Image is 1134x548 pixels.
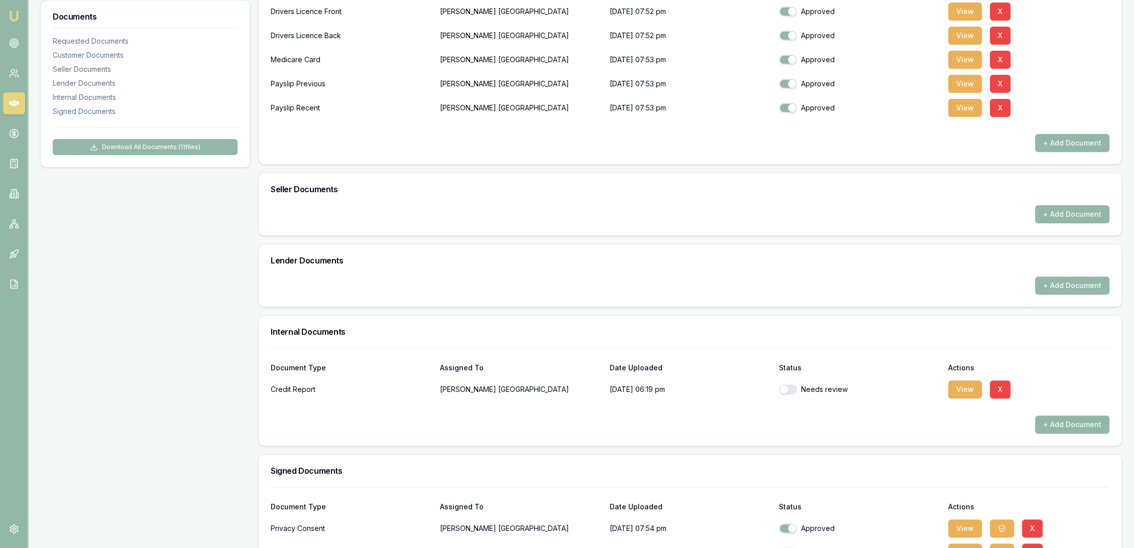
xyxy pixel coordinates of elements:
div: Internal Documents [53,92,238,102]
div: Requested Documents [53,36,238,46]
div: Actions [948,364,1109,371]
button: X [1022,519,1043,537]
div: Drivers Licence Front [271,2,432,22]
div: Needs review [779,384,940,394]
button: + Add Document [1035,134,1109,152]
div: Approved [779,79,940,89]
button: View [948,519,982,537]
div: Document Type [271,364,432,371]
h3: Lender Documents [271,256,1109,264]
div: Date Uploaded [609,503,770,510]
p: [DATE] 07:52 pm [609,26,770,46]
h3: Documents [53,13,238,21]
button: X [990,3,1010,21]
p: [PERSON_NAME] [GEOGRAPHIC_DATA] [440,74,601,94]
p: [DATE] 07:53 pm [609,74,770,94]
div: Drivers Licence Back [271,26,432,46]
div: Signed Documents [53,106,238,116]
h3: Signed Documents [271,467,1109,475]
button: X [990,75,1010,93]
p: [DATE] 07:53 pm [609,50,770,70]
div: Actions [948,503,1109,510]
div: Assigned To [440,364,601,371]
button: + Add Document [1035,277,1109,295]
div: Approved [779,55,940,65]
div: Privacy Consent [271,518,432,538]
button: + Add Document [1035,205,1109,223]
p: [DATE] 06:19 pm [609,379,770,399]
p: [PERSON_NAME] [GEOGRAPHIC_DATA] [440,2,601,22]
button: View [948,3,982,21]
p: [DATE] 07:54 pm [609,518,770,538]
div: Assigned To [440,503,601,510]
button: X [990,51,1010,69]
div: Approved [779,7,940,17]
button: View [948,380,982,398]
button: View [948,51,982,69]
p: [PERSON_NAME] [GEOGRAPHIC_DATA] [440,50,601,70]
img: emu-icon-u.png [8,10,20,22]
p: [DATE] 07:52 pm [609,2,770,22]
div: Status [779,503,940,510]
div: Seller Documents [53,64,238,74]
div: Credit Report [271,379,432,399]
button: X [990,380,1010,398]
button: View [948,75,982,93]
h3: Internal Documents [271,328,1109,336]
button: X [990,27,1010,45]
p: [PERSON_NAME] [GEOGRAPHIC_DATA] [440,379,601,399]
p: [PERSON_NAME] [GEOGRAPHIC_DATA] [440,518,601,538]
p: [PERSON_NAME] [GEOGRAPHIC_DATA] [440,26,601,46]
button: View [948,99,982,117]
div: Customer Documents [53,50,238,60]
div: Approved [779,31,940,41]
div: Document Type [271,503,432,510]
div: Status [779,364,940,371]
button: X [990,99,1010,117]
button: + Add Document [1035,416,1109,434]
div: Approved [779,523,940,533]
p: [DATE] 07:53 pm [609,98,770,118]
div: Approved [779,103,940,113]
h3: Seller Documents [271,185,1109,193]
p: [PERSON_NAME] [GEOGRAPHIC_DATA] [440,98,601,118]
div: Date Uploaded [609,364,770,371]
button: Download All Documents (11files) [53,139,238,155]
div: Lender Documents [53,78,238,88]
div: Payslip Recent [271,98,432,118]
button: View [948,27,982,45]
div: Medicare Card [271,50,432,70]
div: Payslip Previous [271,74,432,94]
